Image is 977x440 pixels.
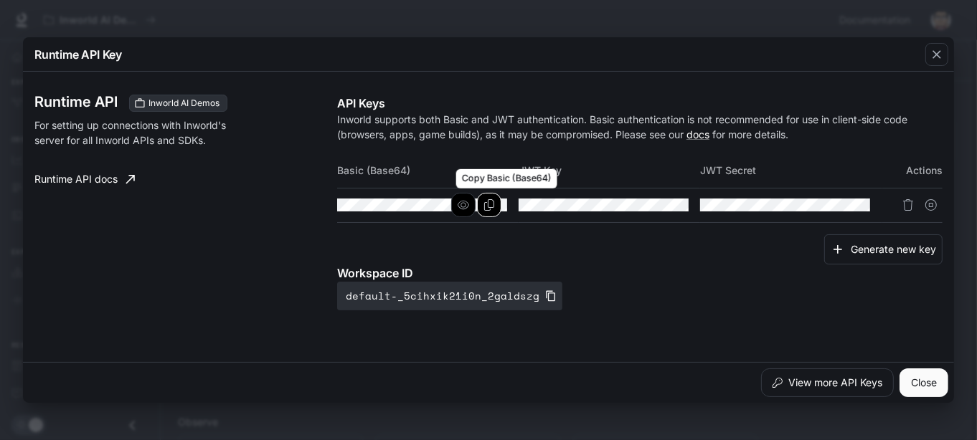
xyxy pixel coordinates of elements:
div: Copy Basic (Base64) [456,169,557,188]
p: API Keys [337,95,943,112]
th: Basic (Base64) [337,153,519,188]
button: Delete API key [897,193,920,216]
button: Generate new key [824,234,943,265]
button: Close [900,368,948,397]
button: default-_5cihxik21i0n_2galdszg [337,282,562,310]
span: Inworld AI Demos [143,97,225,110]
th: Actions [882,153,943,188]
h3: Runtime API [34,95,118,109]
div: These keys will apply to your current workspace only [129,95,227,112]
th: JWT Key [519,153,700,188]
p: Inworld supports both Basic and JWT authentication. Basic authentication is not recommended for u... [337,112,943,142]
button: Copy Basic (Base64) [477,193,501,217]
button: Suspend API key [920,193,943,216]
a: docs [686,128,709,140]
p: For setting up connections with Inworld's server for all Inworld APIs and SDKs. [34,118,253,148]
p: Workspace ID [337,264,943,282]
button: View more API Keys [761,368,894,397]
p: Runtime API Key [34,46,122,63]
a: Runtime API docs [29,165,141,193]
th: JWT Secret [700,153,882,188]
